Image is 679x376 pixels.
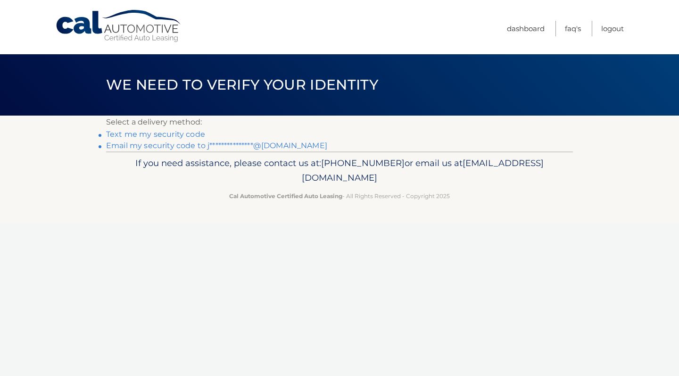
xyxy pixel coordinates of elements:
[55,9,182,43] a: Cal Automotive
[601,21,624,36] a: Logout
[106,116,573,129] p: Select a delivery method:
[106,76,378,93] span: We need to verify your identity
[507,21,545,36] a: Dashboard
[112,156,567,186] p: If you need assistance, please contact us at: or email us at
[229,192,342,200] strong: Cal Automotive Certified Auto Leasing
[112,191,567,201] p: - All Rights Reserved - Copyright 2025
[321,158,405,168] span: [PHONE_NUMBER]
[565,21,581,36] a: FAQ's
[106,130,205,139] a: Text me my security code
